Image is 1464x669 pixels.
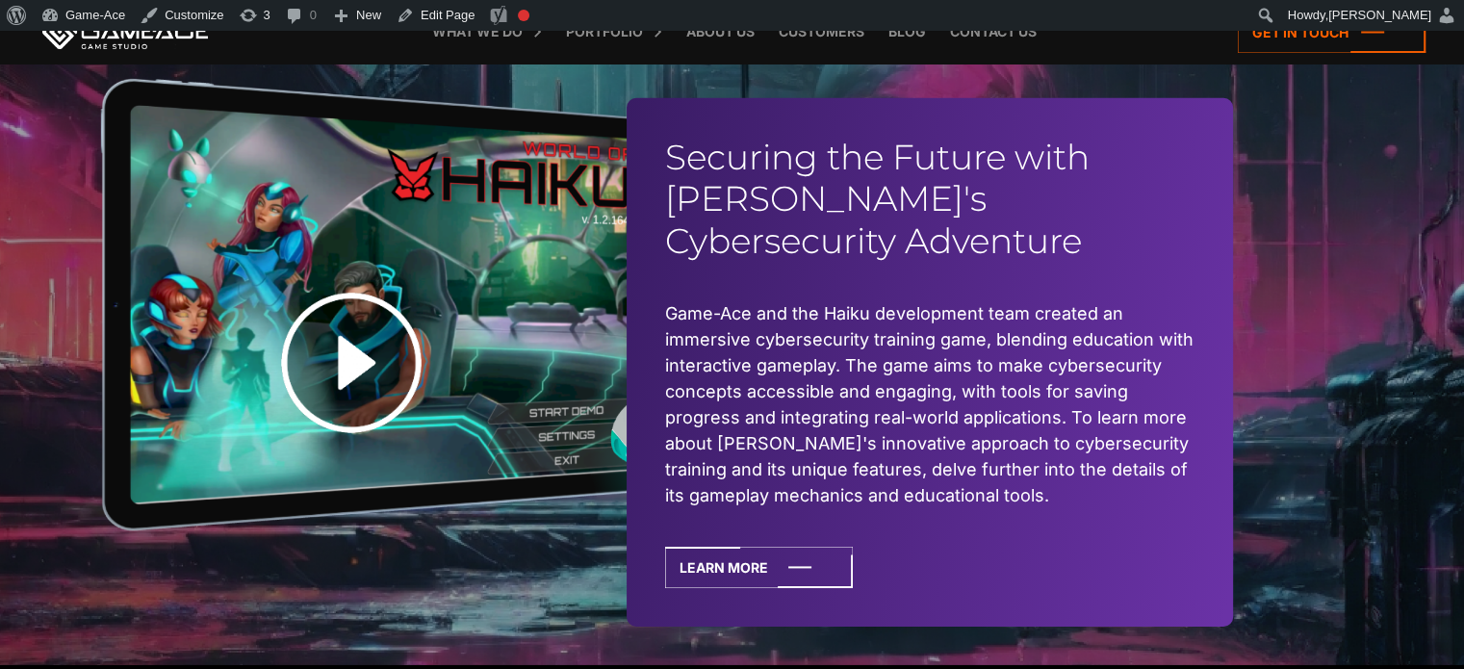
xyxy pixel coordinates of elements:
[665,300,1194,508] li: Game-Ace and the Haiku development team created an immersive cybersecurity training game, blendin...
[665,137,1194,262] h2: Securing the Future with [PERSON_NAME]'s Cybersecurity Adventure
[518,10,529,21] div: Focus keyphrase not set
[231,243,472,483] img: Play button
[665,547,853,588] a: Learn More
[1328,8,1431,22] span: [PERSON_NAME]
[1238,12,1425,53] a: Get in touch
